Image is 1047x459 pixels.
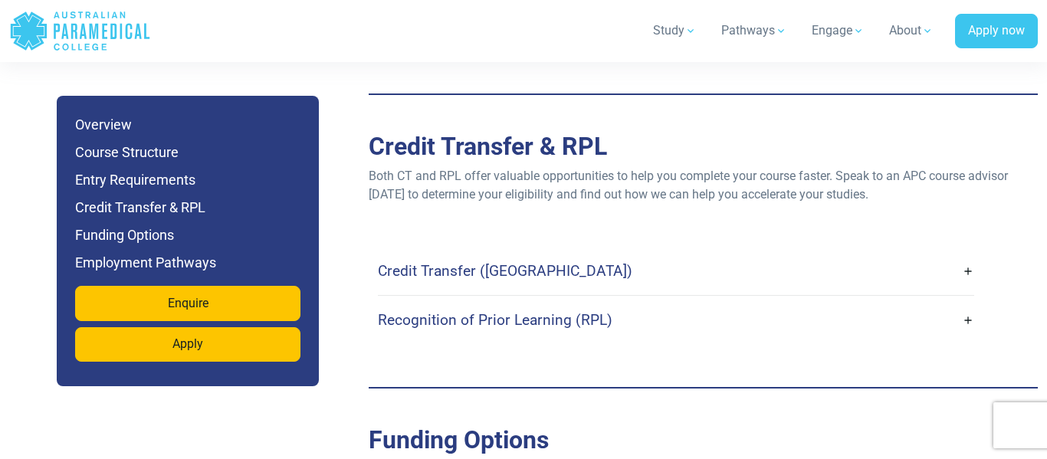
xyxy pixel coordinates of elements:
[369,132,1038,161] h2: Credit Transfer & RPL
[802,9,874,52] a: Engage
[378,302,975,338] a: Recognition of Prior Learning (RPL)
[378,253,975,289] a: Credit Transfer ([GEOGRAPHIC_DATA])
[644,9,706,52] a: Study
[378,311,612,329] h4: Recognition of Prior Learning (RPL)
[712,9,796,52] a: Pathways
[9,6,151,56] a: Australian Paramedical College
[369,425,1038,454] h2: Funding Options
[369,167,1038,204] p: Both CT and RPL offer valuable opportunities to help you complete your course faster. Speak to an...
[880,9,943,52] a: About
[955,14,1038,49] a: Apply now
[378,262,632,280] h4: Credit Transfer ([GEOGRAPHIC_DATA])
